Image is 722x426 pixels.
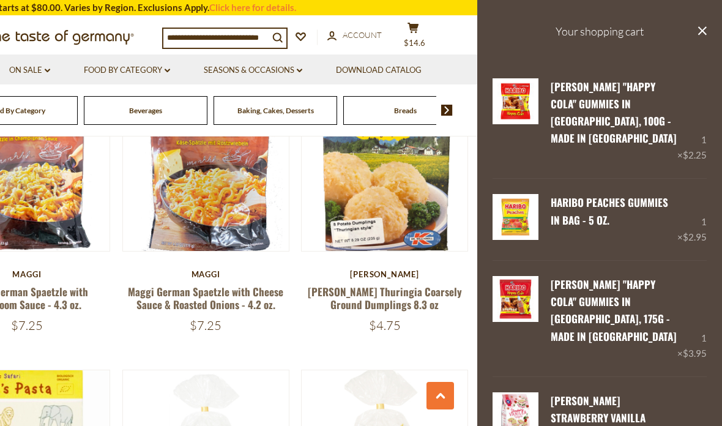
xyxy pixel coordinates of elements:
span: Account [343,30,382,40]
a: Haribo Peaches Gummies in Bag - 5 oz. [551,195,668,227]
a: Food By Category [84,64,170,77]
a: Maggi German Spaetzle with Cheese Sauce & Roasted Onions - 4.2 oz. [128,284,283,312]
span: $7.25 [11,318,43,333]
a: [PERSON_NAME] Thuringia Coarsely Ground Dumplings 8.3 oz [308,284,462,312]
div: Maggi [122,269,289,279]
img: next arrow [441,105,453,116]
span: $7.25 [190,318,221,333]
span: $2.95 [683,231,707,242]
div: 1 × [677,78,707,163]
a: [PERSON_NAME] "Happy Cola" Gummies in [GEOGRAPHIC_DATA], 100g - made in [GEOGRAPHIC_DATA] [551,79,677,146]
div: 1 × [677,194,707,244]
div: 1 × [677,276,707,361]
img: Haribo Peaches Gummies in Bag [493,194,538,240]
a: [PERSON_NAME] "Happy Cola" Gummies in [GEOGRAPHIC_DATA], 175g - made in [GEOGRAPHIC_DATA] [551,277,677,344]
a: Download Catalog [336,64,422,77]
a: Haribo Peaches Gummies in Bag [493,194,538,244]
img: Maggi German Spaetzle with Cheese Sauce & Roasted Onions - 4.2 oz. [123,85,289,251]
div: [PERSON_NAME] [301,269,468,279]
a: Breads [394,106,417,115]
span: $14.6 [404,38,425,48]
a: Account [327,29,382,42]
span: $3.95 [683,348,707,359]
a: Haribo "Happy Cola" Gummies Made in Germany [493,276,538,361]
span: $4.75 [369,318,401,333]
img: Haribo "Happy Cola" Gummies Made in Germany [493,78,538,124]
a: Beverages [129,106,162,115]
img: Haribo "Happy Cola" Gummies Made in Germany [493,276,538,322]
img: Dr. Knoll Thuringia Coarsely Ground Dumplings 8.3 oz [302,85,467,251]
span: $2.25 [683,149,707,160]
a: On Sale [9,64,50,77]
a: Seasons & Occasions [204,64,302,77]
button: $14.6 [395,22,431,53]
a: Haribo "Happy Cola" Gummies Made in Germany [493,78,538,163]
a: Baking, Cakes, Desserts [237,106,314,115]
a: Click here for details. [209,2,296,13]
